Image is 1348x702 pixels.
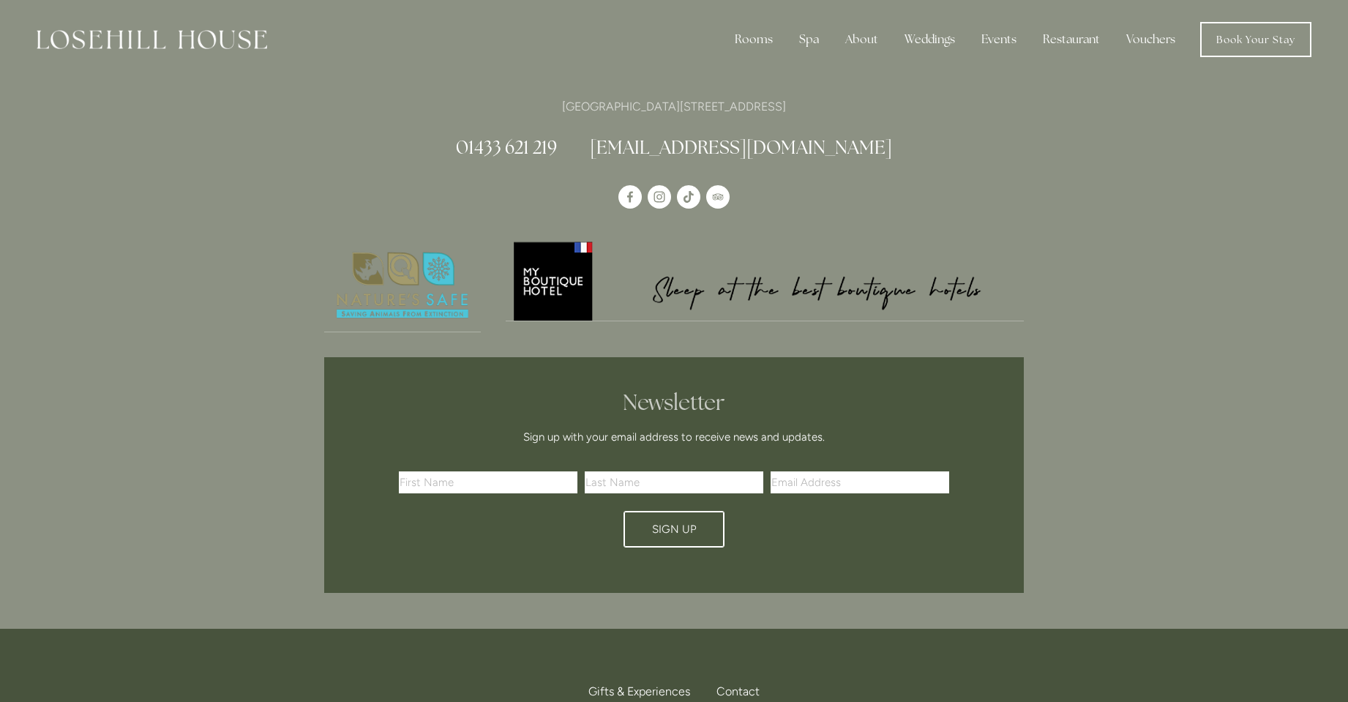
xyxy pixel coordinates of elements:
div: Restaurant [1031,25,1112,54]
div: Rooms [723,25,785,54]
p: Sign up with your email address to receive news and updates. [404,428,944,446]
input: Email Address [771,471,949,493]
h2: Newsletter [404,389,944,416]
a: Instagram [648,185,671,209]
p: [GEOGRAPHIC_DATA][STREET_ADDRESS] [324,97,1024,116]
a: Vouchers [1115,25,1187,54]
div: About [834,25,890,54]
span: Gifts & Experiences [588,684,690,698]
div: Weddings [893,25,967,54]
div: Spa [787,25,831,54]
a: Losehill House Hotel & Spa [618,185,642,209]
a: TripAdvisor [706,185,730,209]
a: TikTok [677,185,700,209]
div: Events [970,25,1028,54]
button: Sign Up [624,511,724,548]
img: My Boutique Hotel - Logo [506,239,1025,321]
span: Sign Up [652,523,697,536]
input: Last Name [585,471,763,493]
img: Losehill House [37,30,267,49]
a: Book Your Stay [1200,22,1311,57]
input: First Name [399,471,577,493]
img: Nature's Safe - Logo [324,239,481,332]
a: 01433 621 219 [456,135,557,159]
a: [EMAIL_ADDRESS][DOMAIN_NAME] [590,135,892,159]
